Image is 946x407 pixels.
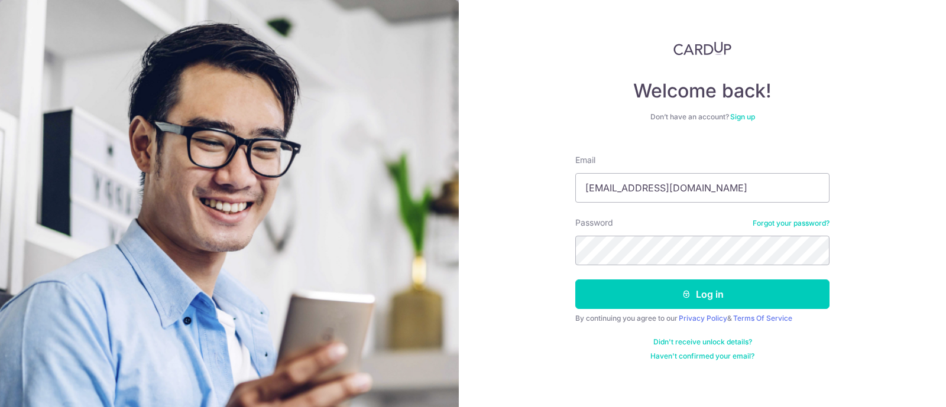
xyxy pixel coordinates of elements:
[650,351,754,361] a: Haven't confirmed your email?
[679,314,727,323] a: Privacy Policy
[575,279,830,309] button: Log in
[575,314,830,323] div: By continuing you agree to our &
[575,79,830,103] h4: Welcome back!
[575,112,830,122] div: Don’t have an account?
[733,314,792,323] a: Terms Of Service
[673,41,731,56] img: CardUp Logo
[730,112,755,121] a: Sign up
[575,173,830,203] input: Enter your Email
[575,217,613,229] label: Password
[575,154,595,166] label: Email
[653,337,752,347] a: Didn't receive unlock details?
[753,219,830,228] a: Forgot your password?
